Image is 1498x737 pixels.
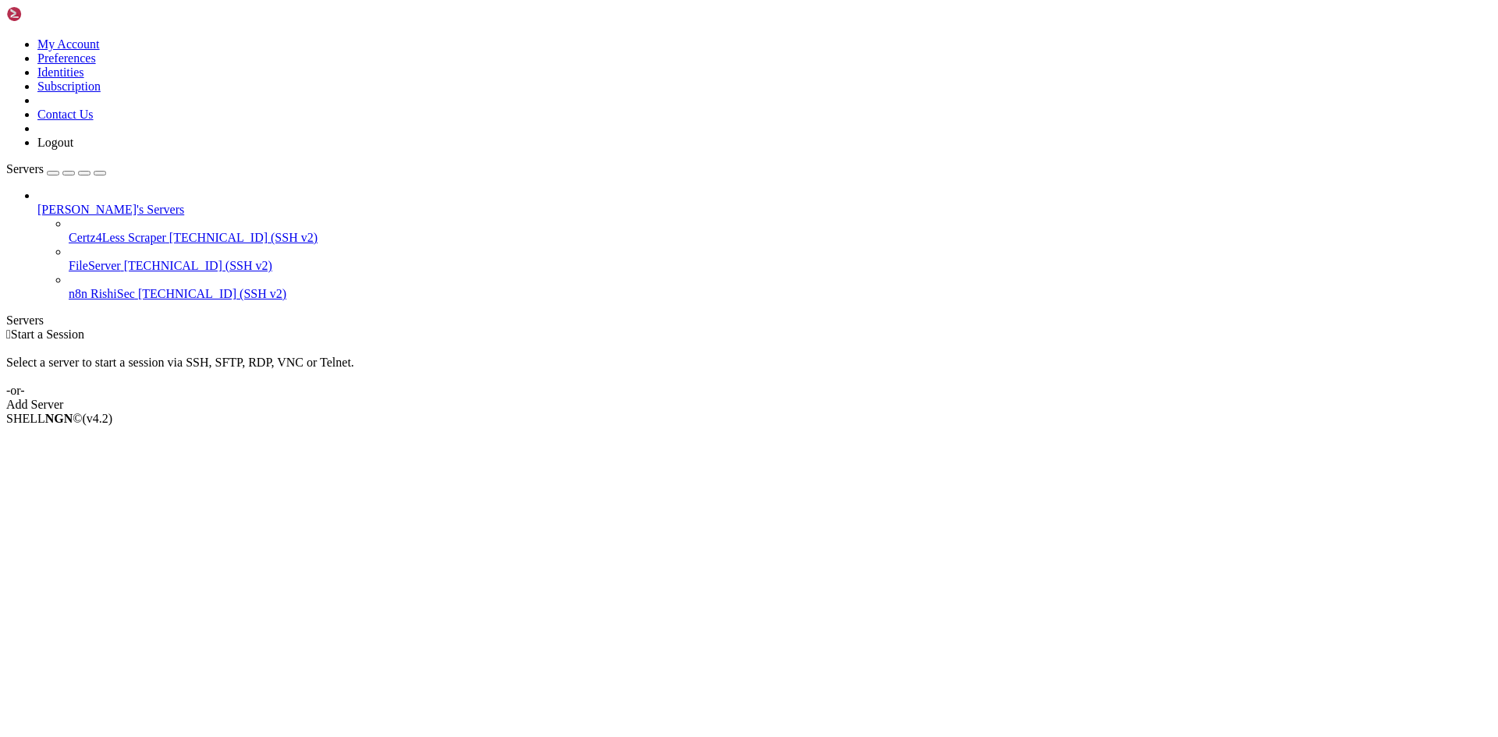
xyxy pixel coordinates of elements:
a: Logout [37,136,73,149]
b: NGN [45,412,73,425]
span: [TECHNICAL_ID] (SSH v2) [169,231,318,244]
span: [TECHNICAL_ID] (SSH v2) [138,287,286,300]
div: Add Server [6,398,1492,412]
span: n8n RishiSec [69,287,135,300]
a: Servers [6,162,106,175]
span: Start a Session [11,328,84,341]
a: Certz4Less Scraper [TECHNICAL_ID] (SSH v2) [69,231,1492,245]
a: FileServer [TECHNICAL_ID] (SSH v2) [69,259,1492,273]
a: My Account [37,37,100,51]
a: Contact Us [37,108,94,121]
span: Certz4Less Scraper [69,231,166,244]
li: n8n RishiSec [TECHNICAL_ID] (SSH v2) [69,273,1492,301]
a: Identities [37,66,84,79]
a: Preferences [37,51,96,65]
span: FileServer [69,259,121,272]
a: n8n RishiSec [TECHNICAL_ID] (SSH v2) [69,287,1492,301]
a: [PERSON_NAME]'s Servers [37,203,1492,217]
span: [PERSON_NAME]'s Servers [37,203,184,216]
li: FileServer [TECHNICAL_ID] (SSH v2) [69,245,1492,273]
span: [TECHNICAL_ID] (SSH v2) [124,259,272,272]
li: Certz4Less Scraper [TECHNICAL_ID] (SSH v2) [69,217,1492,245]
span:  [6,328,11,341]
span: 4.2.0 [83,412,113,425]
div: Servers [6,314,1492,328]
img: Shellngn [6,6,96,22]
span: Servers [6,162,44,175]
a: Subscription [37,80,101,93]
div: Select a server to start a session via SSH, SFTP, RDP, VNC or Telnet. -or- [6,342,1492,398]
li: [PERSON_NAME]'s Servers [37,189,1492,301]
span: SHELL © [6,412,112,425]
